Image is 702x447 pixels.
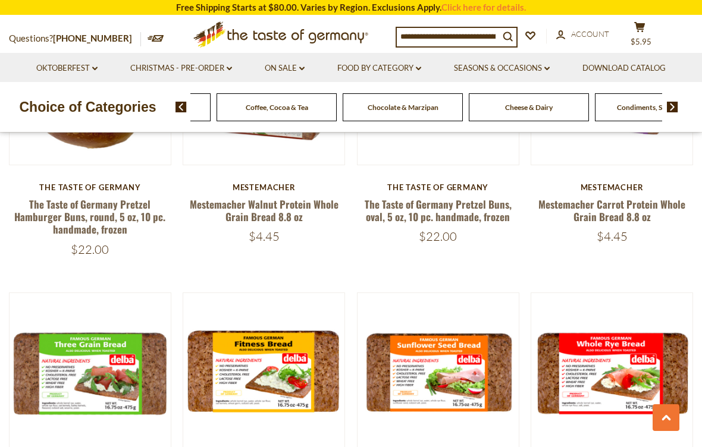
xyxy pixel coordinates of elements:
span: $4.45 [249,229,280,244]
a: [PHONE_NUMBER] [53,33,132,43]
span: $4.45 [597,229,628,244]
span: $22.00 [71,242,109,257]
img: previous arrow [175,102,187,112]
img: next arrow [667,102,678,112]
div: Mestemacher [183,182,345,192]
span: $22.00 [419,229,457,244]
span: $5.95 [631,37,651,46]
a: Chocolate & Marzipan [368,103,438,112]
a: The Taste of Germany Pretzel Buns, oval, 5 oz, 10 pc. handmade, frozen [365,197,512,224]
a: On Sale [265,62,305,75]
a: Mestemacher Walnut Protein Whole Grain Bread 8.8 oz [190,197,339,224]
a: Account [556,28,609,41]
a: Oktoberfest [36,62,98,75]
a: Seasons & Occasions [454,62,550,75]
a: Click here for details. [441,2,526,12]
a: Condiments, Seasonings [617,103,693,112]
a: Cheese & Dairy [505,103,553,112]
a: The Taste of Germany Pretzel Hamburger Buns, round, 5 oz, 10 pc. handmade, frozen [14,197,165,237]
a: Download Catalog [582,62,666,75]
a: Coffee, Cocoa & Tea [246,103,308,112]
a: Christmas - PRE-ORDER [130,62,232,75]
div: The Taste of Germany [9,182,171,192]
button: $5.95 [622,21,657,51]
a: Mestemacher Carrot Protein Whole Grain Bread 8.8 oz [538,197,685,224]
p: Questions? [9,31,141,46]
span: Account [571,29,609,39]
div: The Taste of Germany [357,182,519,192]
a: Food By Category [337,62,421,75]
div: Mestemacher [531,182,693,192]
